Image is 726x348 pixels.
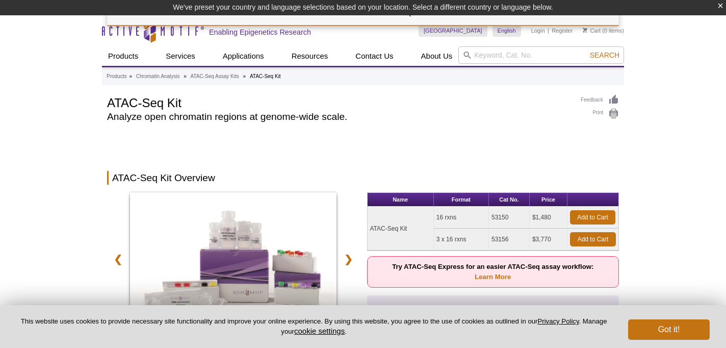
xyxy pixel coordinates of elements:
a: Add to Cart [570,232,616,246]
a: Add to Cart [570,210,615,225]
button: cookie settings [294,327,345,335]
td: 16 rxns [434,207,489,229]
li: » [184,73,187,79]
a: Chromatin Analysis [136,72,180,81]
p: Related Products: [375,303,612,313]
a: Resources [286,46,334,66]
a: Login [531,27,545,34]
a: ❮ [107,247,129,271]
input: Keyword, Cat. No. [458,46,624,64]
th: Name [368,193,434,207]
a: About Us [415,46,459,66]
td: ATAC-Seq Kit [368,207,434,251]
img: Your Cart [583,28,587,33]
p: This website uses cookies to provide necessary site functionality and improve your online experie... [16,317,611,336]
strong: Try ATAC-Seq Express for an easier ATAC-Seq assay workflow: [392,263,593,281]
a: [GEOGRAPHIC_DATA] [419,24,487,37]
a: Services [160,46,201,66]
td: $3,770 [530,229,567,251]
a: Feedback [581,94,619,106]
td: $1,480 [530,207,567,229]
a: ATAC-Seq Assay Kits [191,72,239,81]
li: ATAC-Seq Kit [250,73,281,79]
th: Format [434,193,489,207]
a: Print [581,108,619,119]
th: Cat No. [489,193,530,207]
li: » [129,73,132,79]
a: Learn More [475,273,511,281]
h2: Analyze open chromatin regions at genome-wide scale. [107,112,571,121]
button: Search [587,51,623,60]
li: (0 items) [583,24,624,37]
th: Price [530,193,567,207]
h2: ATAC-Seq Kit Overview [107,171,619,185]
button: Got it! [628,319,710,340]
a: Cart [583,27,601,34]
a: Applications [217,46,270,66]
h1: ATAC-Seq Kit [107,94,571,110]
a: Products [107,72,126,81]
a: English [492,24,521,37]
a: Products [102,46,144,66]
li: » [243,73,246,79]
a: Contact Us [349,46,399,66]
a: Register [552,27,573,34]
td: 3 x 16 rxns [434,229,489,251]
li: | [548,24,549,37]
h2: Enabling Epigenetics Research [209,28,311,37]
span: Search [590,51,619,59]
a: ATAC-Seq Kit [130,192,336,333]
a: ❯ [338,247,359,271]
a: Privacy Policy [537,317,579,325]
td: 53150 [489,207,530,229]
td: 53156 [489,229,530,251]
img: ATAC-Seq Kit [130,192,336,330]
